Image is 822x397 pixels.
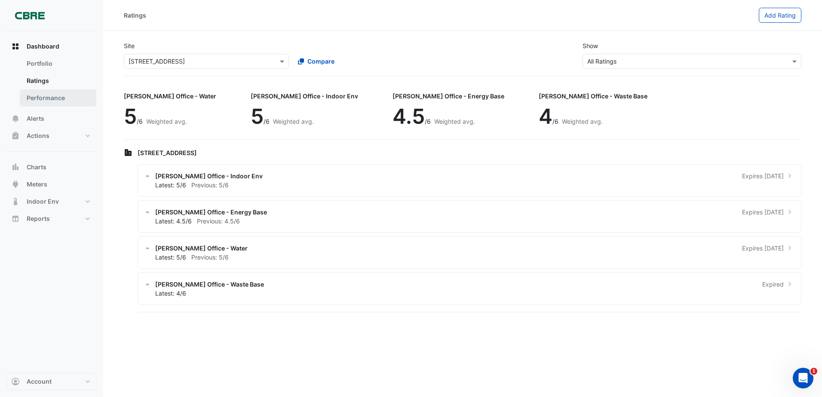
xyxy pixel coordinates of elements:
[197,217,240,225] span: Previous: 4.5/6
[27,131,49,140] span: Actions
[539,92,647,101] div: [PERSON_NAME] Office - Waste Base
[11,42,20,51] app-icon: Dashboard
[434,118,475,125] span: Weighted avg.
[251,104,264,129] span: 5
[742,171,784,180] span: Expires [DATE]
[11,180,20,189] app-icon: Meters
[251,92,358,101] div: [PERSON_NAME] Office - Indoor Env
[124,41,135,50] label: Site
[20,72,96,89] a: Ratings
[7,373,96,390] button: Account
[27,214,50,223] span: Reports
[742,244,784,253] span: Expires [DATE]
[562,118,603,125] span: Weighted avg.
[10,7,49,24] img: Company Logo
[759,8,801,23] button: Add Rating
[124,104,137,129] span: 5
[583,41,598,50] label: Show
[155,253,186,261] span: Latest: 5/6
[191,181,229,189] span: Previous: 5/6
[742,208,784,217] span: Expires [DATE]
[155,208,267,217] span: [PERSON_NAME] Office - Energy Base
[137,118,143,125] span: /6
[27,197,59,206] span: Indoor Env
[11,214,20,223] app-icon: Reports
[7,193,96,210] button: Indoor Env
[155,290,186,297] span: Latest: 4/6
[146,118,187,125] span: Weighted avg.
[27,42,59,51] span: Dashboard
[762,280,784,289] span: Expired
[7,38,96,55] button: Dashboard
[124,11,146,20] div: Ratings
[20,89,96,107] a: Performance
[155,217,192,225] span: Latest: 4.5/6
[7,159,96,176] button: Charts
[7,210,96,227] button: Reports
[11,114,20,123] app-icon: Alerts
[7,55,96,110] div: Dashboard
[27,377,52,386] span: Account
[292,54,340,69] button: Compare
[273,118,314,125] span: Weighted avg.
[155,171,263,180] span: [PERSON_NAME] Office - Indoor Env
[539,104,552,129] span: 4
[155,280,264,289] span: [PERSON_NAME] Office - Waste Base
[11,163,20,171] app-icon: Charts
[27,114,44,123] span: Alerts
[7,176,96,193] button: Meters
[264,118,270,125] span: /6
[20,55,96,72] a: Portfolio
[393,104,425,129] span: 4.5
[11,131,20,140] app-icon: Actions
[155,181,186,189] span: Latest: 5/6
[793,368,813,388] iframe: Intercom live chat
[191,253,229,261] span: Previous: 5/6
[425,118,431,125] span: /6
[7,127,96,144] button: Actions
[7,110,96,127] button: Alerts
[27,163,46,171] span: Charts
[552,118,558,125] span: /6
[307,57,334,66] span: Compare
[810,368,817,375] span: 1
[155,244,248,253] span: [PERSON_NAME] Office - Water
[11,197,20,206] app-icon: Indoor Env
[124,92,216,101] div: [PERSON_NAME] Office - Water
[27,180,47,189] span: Meters
[393,92,504,101] div: [PERSON_NAME] Office - Energy Base
[138,149,197,156] span: [STREET_ADDRESS]
[764,12,796,19] span: Add Rating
